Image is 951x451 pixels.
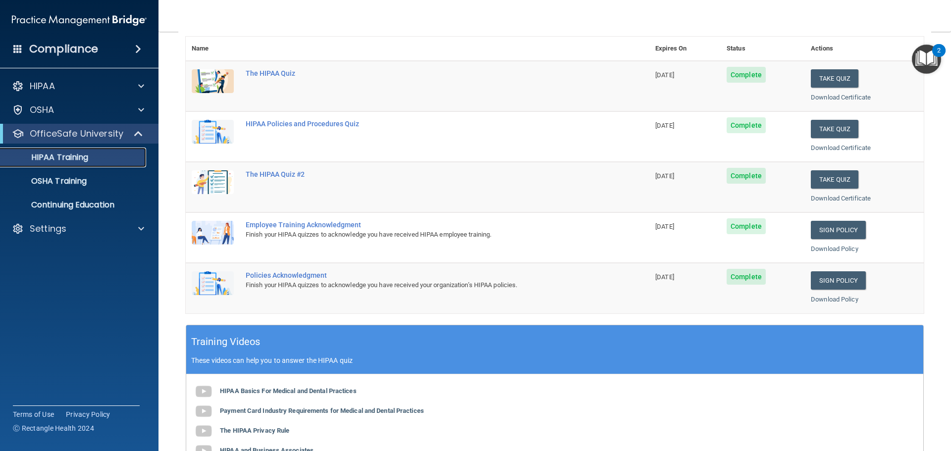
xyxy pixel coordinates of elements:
span: [DATE] [655,122,674,129]
span: Complete [727,218,766,234]
img: gray_youtube_icon.38fcd6cc.png [194,382,213,401]
div: The HIPAA Quiz #2 [246,170,600,178]
a: Sign Policy [811,221,866,239]
p: OSHA [30,104,54,116]
a: Terms of Use [13,409,54,419]
b: HIPAA Basics For Medical and Dental Practices [220,387,357,395]
h5: Training Videos [191,333,261,351]
th: Name [186,37,240,61]
span: Complete [727,117,766,133]
div: 2 [937,50,941,63]
a: OfficeSafe University [12,128,144,140]
span: Ⓒ Rectangle Health 2024 [13,423,94,433]
h4: Compliance [29,42,98,56]
span: [DATE] [655,273,674,281]
img: gray_youtube_icon.38fcd6cc.png [194,421,213,441]
a: Download Certificate [811,94,871,101]
span: [DATE] [655,172,674,180]
a: Download Policy [811,296,858,303]
div: Employee Training Acknowledgment [246,221,600,229]
div: Finish your HIPAA quizzes to acknowledge you have received HIPAA employee training. [246,229,600,241]
th: Status [721,37,805,61]
a: Download Certificate [811,144,871,151]
a: Settings [12,223,144,235]
a: Privacy Policy [66,409,110,419]
b: The HIPAA Privacy Rule [220,427,289,434]
img: PMB logo [12,10,147,30]
div: Policies Acknowledgment [246,271,600,279]
div: Finish your HIPAA quizzes to acknowledge you have received your organization’s HIPAA policies. [246,279,600,291]
th: Actions [805,37,924,61]
div: The HIPAA Quiz [246,69,600,77]
span: Complete [727,67,766,83]
b: Payment Card Industry Requirements for Medical and Dental Practices [220,407,424,414]
span: [DATE] [655,223,674,230]
a: OSHA [12,104,144,116]
div: HIPAA Policies and Procedures Quiz [246,120,600,128]
img: gray_youtube_icon.38fcd6cc.png [194,401,213,421]
p: Continuing Education [6,200,142,210]
a: Sign Policy [811,271,866,290]
button: Open Resource Center, 2 new notifications [912,45,941,74]
button: Take Quiz [811,170,858,189]
a: Download Policy [811,245,858,252]
a: HIPAA [12,80,144,92]
p: Settings [30,223,66,235]
p: These videos can help you to answer the HIPAA quiz [191,356,918,364]
span: Complete [727,168,766,184]
span: Complete [727,269,766,285]
th: Expires On [649,37,721,61]
p: OfficeSafe University [30,128,123,140]
p: OSHA Training [6,176,87,186]
p: HIPAA [30,80,55,92]
button: Take Quiz [811,69,858,88]
p: HIPAA Training [6,152,88,162]
button: Take Quiz [811,120,858,138]
a: Download Certificate [811,195,871,202]
span: [DATE] [655,71,674,79]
